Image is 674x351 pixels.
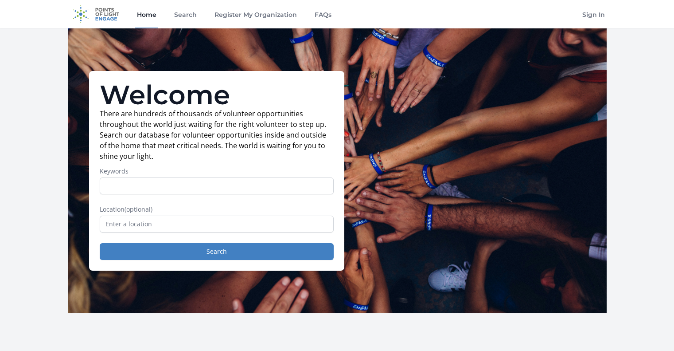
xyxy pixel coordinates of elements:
button: Search [100,243,334,260]
input: Enter a location [100,216,334,233]
label: Keywords [100,167,334,176]
span: (optional) [125,205,152,213]
h1: Welcome [100,82,334,108]
label: Location [100,205,334,214]
p: There are hundreds of thousands of volunteer opportunities throughout the world just waiting for ... [100,108,334,162]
